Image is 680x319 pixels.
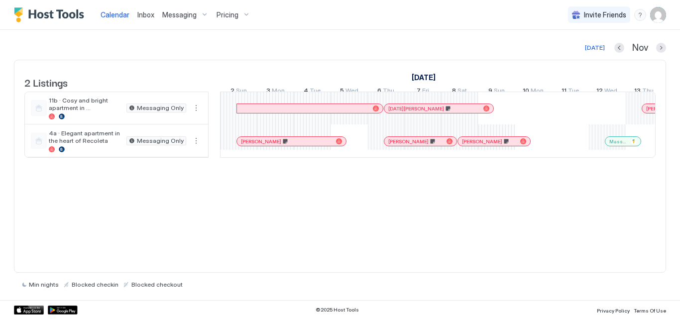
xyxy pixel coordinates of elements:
[190,135,202,147] button: More options
[162,10,197,19] span: Messaging
[414,85,432,99] a: November 7, 2025
[190,102,202,114] button: More options
[49,97,122,111] span: 11b · Cosy and bright apartment in [GEOGRAPHIC_DATA]
[345,87,358,97] span: Wed
[137,9,154,20] a: Inbox
[609,138,627,145] span: Mass producciones
[72,281,118,288] span: Blocked checkin
[562,87,567,97] span: 11
[584,10,626,19] span: Invite Friends
[304,87,308,97] span: 4
[236,87,247,97] span: Sun
[594,85,620,99] a: November 12, 2025
[583,42,606,54] button: [DATE]
[101,10,129,19] span: Calendar
[340,87,344,97] span: 5
[656,43,666,53] button: Next month
[604,87,617,97] span: Wed
[585,43,605,52] div: [DATE]
[486,85,507,99] a: November 9, 2025
[520,85,546,99] a: November 10, 2025
[632,85,656,99] a: November 13, 2025
[48,306,78,315] a: Google Play Store
[137,10,154,19] span: Inbox
[634,9,646,21] div: menu
[14,7,89,22] a: Host Tools Logo
[422,87,429,97] span: Fri
[531,87,544,97] span: Mon
[452,87,456,97] span: 8
[462,138,502,145] span: [PERSON_NAME]
[241,138,281,145] span: [PERSON_NAME]
[29,281,59,288] span: Min nights
[597,305,630,315] a: Privacy Policy
[383,87,394,97] span: Thu
[272,87,285,97] span: Mon
[264,85,287,99] a: November 3, 2025
[377,87,381,97] span: 6
[338,85,361,99] a: November 5, 2025
[568,87,579,97] span: Tue
[316,307,359,313] span: © 2025 Host Tools
[650,7,666,23] div: User profile
[614,43,624,53] button: Previous month
[228,85,249,99] a: November 2, 2025
[596,87,603,97] span: 12
[632,42,648,54] span: Nov
[190,135,202,147] div: menu
[417,87,421,97] span: 7
[634,87,641,97] span: 13
[101,9,129,20] a: Calendar
[24,75,68,90] span: 2 Listings
[217,10,238,19] span: Pricing
[49,129,122,144] span: 4a · Elegant apartment in the heart of Recoleta
[450,85,469,99] a: November 8, 2025
[266,87,270,97] span: 3
[457,87,467,97] span: Sat
[14,306,44,315] a: App Store
[375,85,397,99] a: November 6, 2025
[488,87,492,97] span: 9
[559,85,581,99] a: November 11, 2025
[388,106,444,112] span: [DATE][PERSON_NAME]
[494,87,505,97] span: Sun
[597,308,630,314] span: Privacy Policy
[634,308,666,314] span: Terms Of Use
[310,87,321,97] span: Tue
[388,138,429,145] span: [PERSON_NAME]
[131,281,183,288] span: Blocked checkout
[190,102,202,114] div: menu
[642,87,654,97] span: Thu
[409,70,438,85] a: November 2, 2025
[523,87,529,97] span: 10
[634,305,666,315] a: Terms Of Use
[230,87,234,97] span: 2
[301,85,323,99] a: November 4, 2025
